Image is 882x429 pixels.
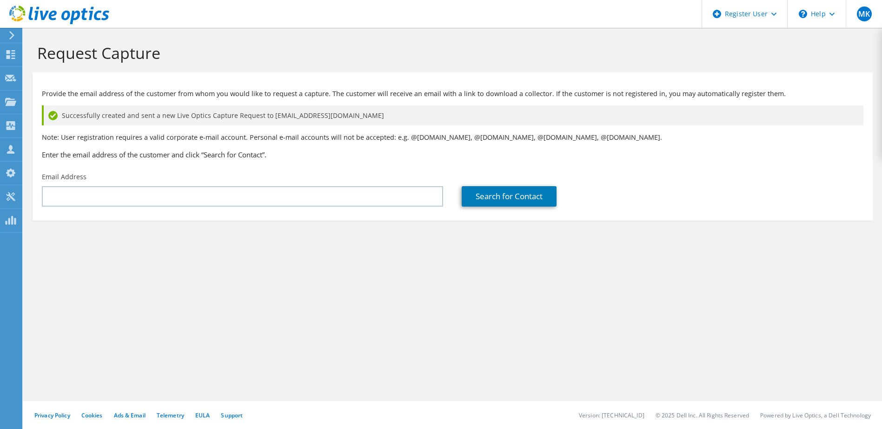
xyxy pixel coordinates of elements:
[37,43,863,63] h1: Request Capture
[799,10,807,18] svg: \n
[42,172,86,182] label: Email Address
[462,186,557,207] a: Search for Contact
[760,411,871,419] li: Powered by Live Optics, a Dell Technology
[157,411,184,419] a: Telemetry
[42,132,863,143] p: Note: User registration requires a valid corporate e-mail account. Personal e-mail accounts will ...
[857,6,872,21] span: MK
[42,89,863,99] p: Provide the email address of the customer from whom you would like to request a capture. The cust...
[656,411,749,419] li: © 2025 Dell Inc. All Rights Reserved
[221,411,243,419] a: Support
[114,411,146,419] a: Ads & Email
[42,149,863,160] h3: Enter the email address of the customer and click “Search for Contact”.
[81,411,103,419] a: Cookies
[62,110,384,121] span: Successfully created and sent a new Live Optics Capture Request to [EMAIL_ADDRESS][DOMAIN_NAME]
[34,411,70,419] a: Privacy Policy
[195,411,210,419] a: EULA
[579,411,644,419] li: Version: [TECHNICAL_ID]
